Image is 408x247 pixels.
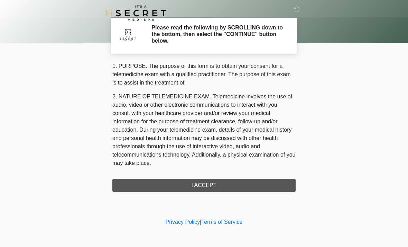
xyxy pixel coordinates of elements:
a: Privacy Policy [166,219,200,225]
a: | [200,219,201,225]
p: 1. PURPOSE. The purpose of this form is to obtain your consent for a telemedicine exam with a qua... [112,62,296,87]
h2: Please read the following by SCROLLING down to the bottom, then select the "CONTINUE" button below. [151,24,285,44]
img: Agent Avatar [118,24,138,45]
a: Terms of Service [201,219,242,225]
img: It's A Secret Med Spa Logo [105,5,166,21]
p: 2. NATURE OF TELEMEDICINE EXAM. Telemedicine involves the use of audio, video or other electronic... [112,92,296,167]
